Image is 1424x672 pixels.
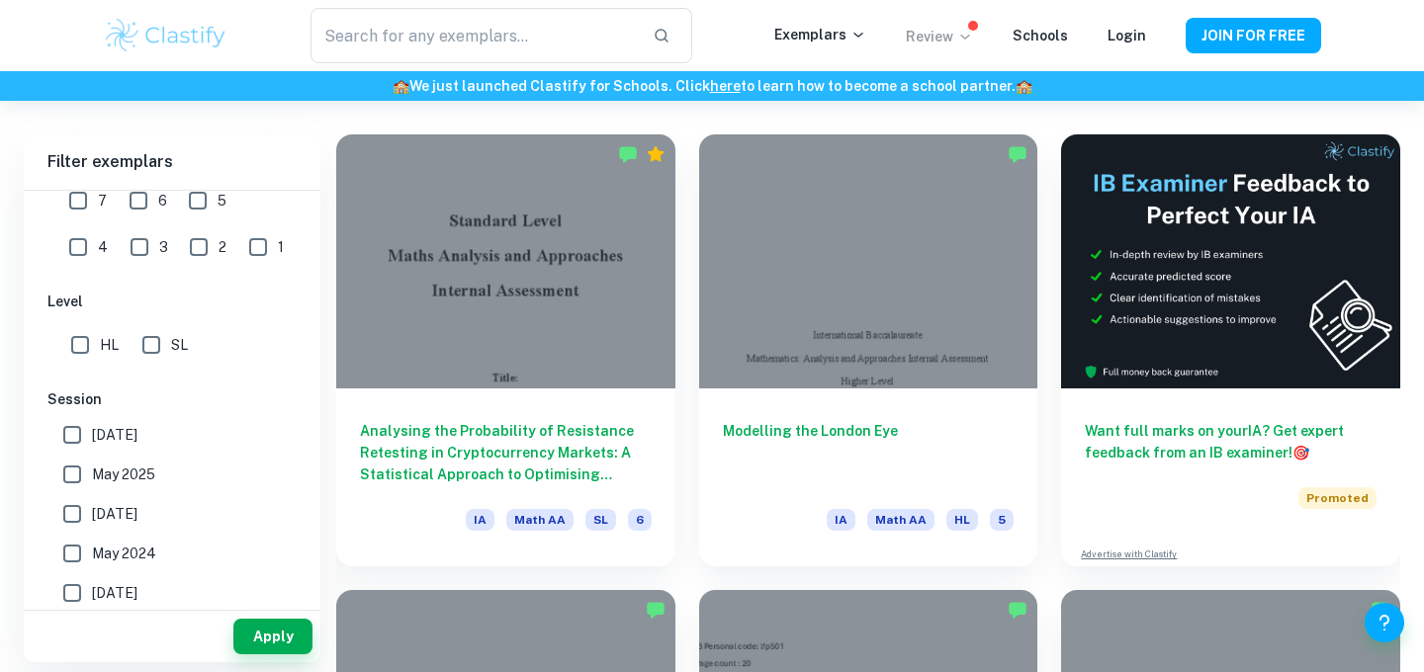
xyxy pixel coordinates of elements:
h6: Filter exemplars [24,134,320,190]
span: SL [171,334,188,356]
h6: We just launched Clastify for Schools. Click to learn how to become a school partner. [4,75,1420,97]
a: Schools [1013,28,1068,43]
a: Advertise with Clastify [1081,547,1177,561]
p: Exemplars [774,24,866,45]
span: Promoted [1298,487,1377,509]
img: Clastify logo [103,16,228,55]
span: 2 [219,236,226,258]
span: 🏫 [393,78,409,94]
button: Apply [233,619,312,654]
img: Thumbnail [1061,134,1400,388]
span: HL [100,334,119,356]
span: May 2024 [92,543,156,564]
span: 6 [628,509,652,531]
span: SL [585,509,616,531]
img: Marked [1008,144,1027,164]
span: HL [946,509,978,531]
span: 1 [278,236,284,258]
a: here [710,78,741,94]
img: Marked [1371,600,1390,620]
span: IA [466,509,494,531]
h6: Modelling the London Eye [723,420,1015,485]
span: 🏫 [1016,78,1032,94]
a: Analysing the Probability of Resistance Retesting in Cryptocurrency Markets: A Statistical Approa... [336,134,675,566]
div: Premium [646,144,666,164]
span: 5 [990,509,1014,531]
h6: Session [47,388,297,410]
span: 3 [159,236,168,258]
span: Math AA [867,509,934,531]
a: Modelling the London EyeIAMath AAHL5 [699,134,1038,566]
h6: Want full marks on your IA ? Get expert feedback from an IB examiner! [1085,420,1377,463]
span: IA [827,509,855,531]
span: 🎯 [1292,445,1309,461]
span: [DATE] [92,424,137,446]
span: [DATE] [92,582,137,604]
img: Marked [618,144,638,164]
span: 4 [98,236,108,258]
a: Want full marks on yourIA? Get expert feedback from an IB examiner!PromotedAdvertise with Clastify [1061,134,1400,566]
button: JOIN FOR FREE [1186,18,1321,53]
h6: Level [47,291,297,312]
img: Marked [1008,600,1027,620]
button: Help and Feedback [1365,603,1404,642]
img: Marked [646,600,666,620]
span: [DATE] [92,503,137,525]
span: 7 [98,190,107,211]
a: Login [1108,28,1146,43]
span: 5 [218,190,226,211]
h6: Analysing the Probability of Resistance Retesting in Cryptocurrency Markets: A Statistical Approa... [360,420,652,485]
span: 6 [158,190,167,211]
span: May 2025 [92,463,155,485]
input: Search for any exemplars... [311,8,637,63]
p: Review [906,26,973,47]
span: Math AA [506,509,574,531]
